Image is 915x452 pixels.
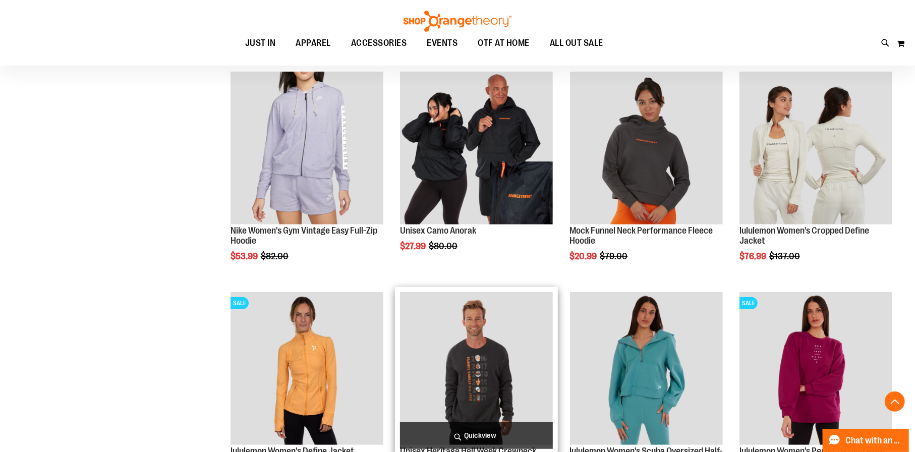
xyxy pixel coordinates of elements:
[402,11,513,32] img: Shop Orangetheory
[570,72,723,224] img: Product image for Mock Funnel Neck Performance Fleece Hoodie
[261,251,290,261] span: $82.00
[565,67,728,287] div: product
[400,292,553,446] a: Product image for Unisex Heritage Hell Week Crewneck Sweatshirt
[429,241,459,251] span: $80.00
[570,72,723,226] a: Product image for Mock Funnel Neck Performance Fleece Hoodie
[231,292,383,445] img: Product image for lululemon Define Jacket
[846,436,903,445] span: Chat with an Expert
[600,251,630,261] span: $79.00
[231,292,383,446] a: Product image for lululemon Define JacketSALE
[478,32,530,54] span: OTF AT HOME
[739,292,892,445] img: Product image for lululemon Womens Perfectly Oversized Crew
[550,32,603,54] span: ALL OUT SALE
[400,72,553,224] img: Product image for Unisex Camo Anorak
[400,422,553,449] a: Quickview
[739,72,892,226] a: Product image for lululemon Define Jacket Cropped
[225,67,388,287] div: product
[570,225,713,246] a: Mock Funnel Neck Performance Fleece Hoodie
[400,241,427,251] span: $27.99
[400,292,553,445] img: Product image for Unisex Heritage Hell Week Crewneck Sweatshirt
[296,32,331,54] span: APPAREL
[400,225,476,236] a: Unisex Camo Anorak
[570,292,723,446] a: Product image for lululemon Womens Scuba Oversized Half Zip
[739,297,758,309] span: SALE
[395,67,558,277] div: product
[245,32,276,54] span: JUST IN
[769,251,802,261] span: $137.00
[427,32,458,54] span: EVENTS
[231,297,249,309] span: SALE
[739,292,892,446] a: Product image for lululemon Womens Perfectly Oversized CrewSALE
[739,72,892,224] img: Product image for lululemon Define Jacket Cropped
[734,67,897,287] div: product
[570,251,599,261] span: $20.99
[823,429,909,452] button: Chat with an Expert
[739,251,768,261] span: $76.99
[400,72,553,226] a: Product image for Unisex Camo Anorak
[351,32,407,54] span: ACCESSORIES
[231,225,377,246] a: Nike Women's Gym Vintage Easy Full-Zip Hoodie
[739,225,869,246] a: lululemon Women's Cropped Define Jacket
[231,251,259,261] span: $53.99
[231,72,383,224] img: Product image for Nike Gym Vintage Easy Full Zip Hoodie
[885,391,905,412] button: Back To Top
[231,72,383,226] a: Product image for Nike Gym Vintage Easy Full Zip Hoodie
[570,292,723,445] img: Product image for lululemon Womens Scuba Oversized Half Zip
